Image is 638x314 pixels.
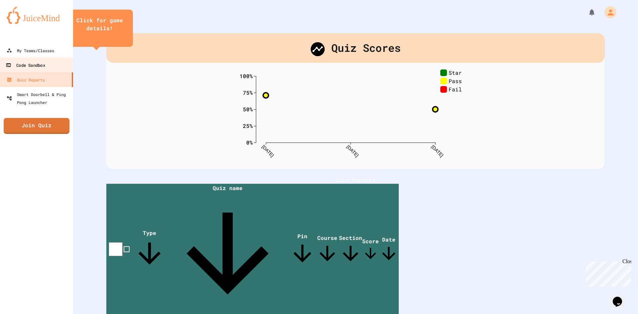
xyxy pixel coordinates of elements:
[449,85,462,92] text: Fail
[3,3,46,42] div: Chat with us now!Close
[109,242,123,256] input: select all desserts
[240,72,253,79] text: 100%
[243,89,253,96] text: 75%
[449,69,462,76] text: Star
[430,144,444,158] text: [DATE]
[6,61,45,69] div: Code Sandbox
[7,76,45,84] div: Quiz Reports
[7,47,54,54] div: My Teams/Classes
[243,122,253,129] text: 25%
[7,7,66,24] img: logo-orange.svg
[583,259,631,287] iframe: chat widget
[73,16,126,32] div: Click for game details!
[106,33,605,63] div: Quiz Scores
[261,144,275,158] text: [DATE]
[610,287,631,307] iframe: chat widget
[243,105,253,112] text: 50%
[346,144,360,158] text: [DATE]
[106,176,605,184] h1: Quiz Reports
[339,234,362,265] span: Section
[133,229,166,270] span: Type
[362,238,379,262] span: Score
[7,90,70,106] div: Smart Doorbell & Ping Pong Launcher
[289,233,316,267] span: Pin
[449,77,462,84] text: Pass
[379,236,399,263] span: Date
[316,234,339,265] span: Course
[597,5,618,20] div: My Account
[246,139,253,146] text: 0%
[4,118,69,134] a: Join Quiz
